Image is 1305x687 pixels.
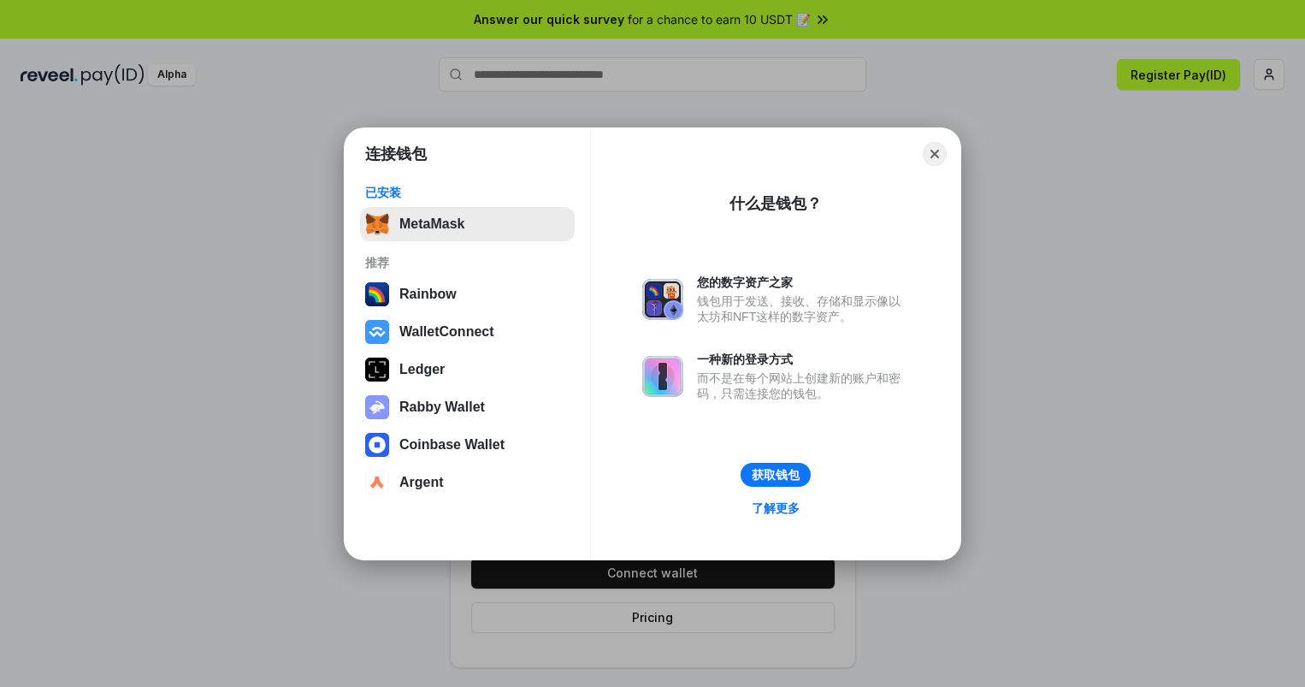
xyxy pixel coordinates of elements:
div: Rabby Wallet [399,400,485,415]
button: MetaMask [360,207,575,241]
img: svg+xml,%3Csvg%20xmlns%3D%22http%3A%2F%2Fwww.w3.org%2F2000%2Fsvg%22%20width%3D%2228%22%20height%3... [365,358,389,382]
div: 推荐 [365,255,570,270]
div: 了解更多 [752,500,800,516]
div: 一种新的登录方式 [697,352,909,367]
div: 而不是在每个网站上创建新的账户和密码，只需连接您的钱包。 [697,370,909,401]
img: svg+xml,%3Csvg%20xmlns%3D%22http%3A%2F%2Fwww.w3.org%2F2000%2Fsvg%22%20fill%3D%22none%22%20viewBox... [642,356,683,397]
div: 已安装 [365,185,570,200]
div: 钱包用于发送、接收、存储和显示像以太坊和NFT这样的数字资产。 [697,293,909,324]
h1: 连接钱包 [365,144,427,164]
button: 获取钱包 [741,463,811,487]
div: 什么是钱包？ [729,193,822,214]
img: svg+xml,%3Csvg%20width%3D%2228%22%20height%3D%2228%22%20viewBox%3D%220%200%2028%2028%22%20fill%3D... [365,471,389,495]
button: Coinbase Wallet [360,428,575,462]
img: svg+xml,%3Csvg%20width%3D%22120%22%20height%3D%22120%22%20viewBox%3D%220%200%20120%20120%22%20fil... [365,282,389,306]
a: 了解更多 [741,497,810,519]
button: Ledger [360,352,575,387]
img: svg+xml,%3Csvg%20xmlns%3D%22http%3A%2F%2Fwww.w3.org%2F2000%2Fsvg%22%20fill%3D%22none%22%20viewBox... [642,279,683,320]
div: MetaMask [399,216,464,232]
div: 您的数字资产之家 [697,275,909,290]
div: Rainbow [399,287,457,302]
div: WalletConnect [399,324,494,340]
div: Coinbase Wallet [399,437,505,453]
div: Ledger [399,362,445,377]
button: Rabby Wallet [360,390,575,424]
div: 获取钱包 [752,467,800,483]
img: svg+xml,%3Csvg%20fill%3D%22none%22%20height%3D%2233%22%20viewBox%3D%220%200%2035%2033%22%20width%... [365,212,389,236]
div: Argent [399,475,444,490]
button: Argent [360,465,575,500]
button: WalletConnect [360,315,575,349]
button: Rainbow [360,277,575,311]
button: Close [923,142,947,166]
img: svg+xml,%3Csvg%20width%3D%2228%22%20height%3D%2228%22%20viewBox%3D%220%200%2028%2028%22%20fill%3D... [365,320,389,344]
img: svg+xml,%3Csvg%20xmlns%3D%22http%3A%2F%2Fwww.w3.org%2F2000%2Fsvg%22%20fill%3D%22none%22%20viewBox... [365,395,389,419]
img: svg+xml,%3Csvg%20width%3D%2228%22%20height%3D%2228%22%20viewBox%3D%220%200%2028%2028%22%20fill%3D... [365,433,389,457]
